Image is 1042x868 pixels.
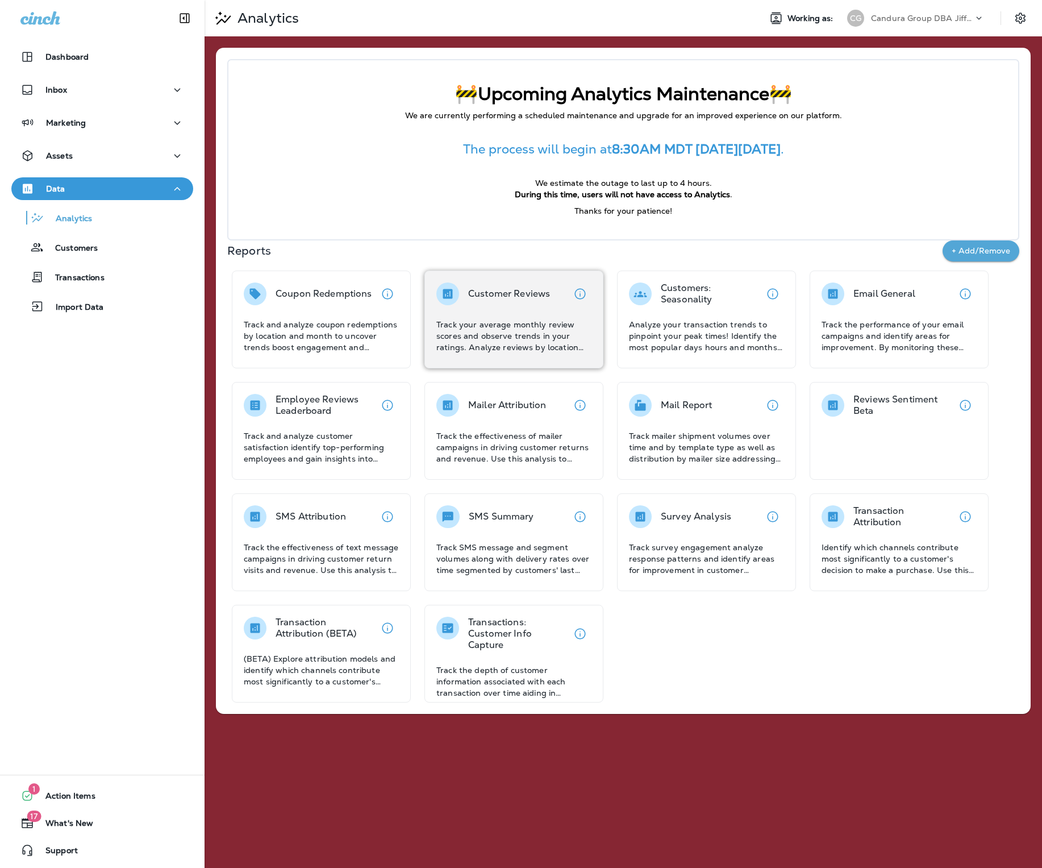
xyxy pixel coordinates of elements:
button: View details [376,505,399,528]
button: View details [569,622,591,645]
button: + Add/Remove [943,240,1019,261]
p: Employee Reviews Leaderboard [276,394,376,417]
button: Import Data [11,294,193,318]
p: Import Data [44,302,104,313]
p: Transactions: Customer Info Capture [468,617,569,651]
strong: 8:30AM MDT [DATE][DATE] [612,141,781,157]
button: Data [11,177,193,200]
button: Assets [11,144,193,167]
p: Reports [227,243,943,259]
button: Marketing [11,111,193,134]
p: Marketing [46,118,86,127]
p: Customer Reviews [468,288,550,300]
button: View details [569,505,591,528]
p: Email General [853,288,915,300]
span: Action Items [34,791,95,805]
button: View details [376,394,399,417]
p: Data [46,184,65,193]
p: (BETA) Explore attribution models and identify which channels contribute most significantly to a ... [244,653,399,687]
button: Support [11,839,193,862]
p: Track the performance of your email campaigns and identify areas for improvement. By monitoring t... [822,319,977,353]
button: View details [761,505,784,528]
span: Working as: [787,14,836,23]
p: Reviews Sentiment Beta [853,394,954,417]
span: The process will begin at [463,141,612,157]
button: View details [376,283,399,305]
p: Track your average monthly review scores and observe trends in your ratings. Analyze reviews by l... [436,319,591,353]
button: View details [569,394,591,417]
span: 1 [28,783,40,795]
p: Dashboard [45,52,89,61]
p: SMS Attribution [276,511,346,522]
p: Customers: Seasonality [661,283,761,305]
p: Identify which channels contribute most significantly to a customer's decision to make a purchase... [822,542,977,576]
p: Mailer Attribution [468,400,547,411]
p: Candura Group DBA Jiffy Lube [871,14,973,23]
p: SMS Summary [469,511,534,522]
button: Collapse Sidebar [169,7,201,30]
button: View details [569,283,591,305]
button: View details [954,505,977,528]
p: Inbox [45,85,67,94]
p: Customers [44,243,98,254]
p: We estimate the outage to last up to 4 hours. [251,178,995,189]
button: Customers [11,235,193,259]
p: Transaction Attribution (BETA) [276,617,376,639]
span: Support [34,846,78,859]
p: Track and analyze coupon redemptions by location and month to uncover trends boost engagement and... [244,319,399,353]
button: Transactions [11,265,193,289]
button: View details [376,617,399,639]
p: Assets [46,151,73,160]
p: 🚧Upcoming Analytics Maintenance🚧 [251,83,995,105]
span: . [781,141,784,157]
button: View details [954,283,977,305]
button: View details [954,394,977,417]
button: View details [761,283,784,305]
button: 1Action Items [11,784,193,807]
span: 17 [27,811,41,822]
p: Track SMS message and segment volumes along with delivery rates over time segmented by customers'... [436,542,591,576]
strong: During this time, users will not have access to Analytics [515,189,730,200]
button: Settings [1010,8,1031,28]
p: Survey Analysis [661,511,731,522]
p: We are currently performing a scheduled maintenance and upgrade for an improved experience on our... [251,110,995,122]
p: Track survey engagement analyze response patterns and identify areas for improvement in customer ... [629,542,784,576]
p: Thanks for your patience! [251,206,995,217]
span: . [730,189,732,200]
button: 17What's New [11,812,193,834]
p: Track the depth of customer information associated with each transaction over time aiding in asse... [436,665,591,699]
p: Mail Report [661,400,712,411]
p: Track and analyze customer satisfaction identify top-performing employees and gain insights into ... [244,430,399,464]
div: CG [847,10,864,27]
p: Analytics [44,214,92,225]
p: Transactions [44,273,105,284]
button: View details [761,394,784,417]
p: Track the effectiveness of text message campaigns in driving customer return visits and revenue. ... [244,542,399,576]
p: Track mailer shipment volumes over time and by template type as well as distribution by mailer si... [629,430,784,464]
span: What's New [34,819,93,832]
button: Dashboard [11,45,193,68]
p: Transaction Attribution [853,505,954,528]
button: Inbox [11,78,193,101]
p: Track the effectiveness of mailer campaigns in driving customer returns and revenue. Use this ana... [436,430,591,464]
p: Analyze your transaction trends to pinpoint your peak times! Identify the most popular days hours... [629,319,784,353]
p: Coupon Redemptions [276,288,372,300]
p: Analytics [233,10,299,27]
button: Analytics [11,206,193,230]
